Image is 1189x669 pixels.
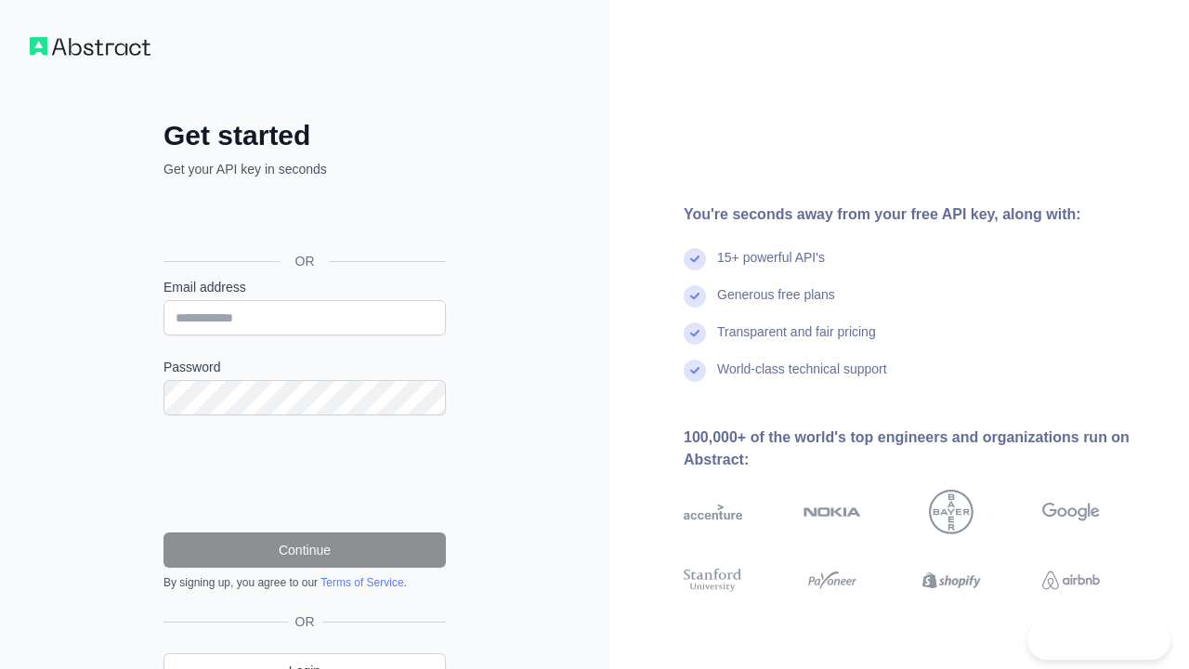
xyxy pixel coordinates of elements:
[163,160,446,178] p: Get your API key in seconds
[30,37,150,56] img: Workflow
[717,322,876,360] div: Transparent and fair pricing
[684,285,706,308] img: check mark
[288,612,322,631] span: OR
[804,490,862,534] img: nokia
[281,252,330,270] span: OR
[320,576,403,589] a: Terms of Service
[717,248,825,285] div: 15+ powerful API's
[717,285,835,322] div: Generous free plans
[163,358,446,376] label: Password
[684,566,742,595] img: stanford university
[1027,621,1170,660] iframe: Toggle Customer Support
[154,199,451,240] iframe: Sign in with Google Button
[922,566,981,595] img: shopify
[684,248,706,270] img: check mark
[684,203,1159,226] div: You're seconds away from your free API key, along with:
[684,360,706,382] img: check mark
[1042,566,1101,595] img: airbnb
[804,566,862,595] img: payoneer
[163,532,446,568] button: Continue
[684,322,706,345] img: check mark
[163,575,446,590] div: By signing up, you agree to our .
[717,360,887,397] div: World-class technical support
[1042,490,1101,534] img: google
[684,426,1159,471] div: 100,000+ of the world's top engineers and organizations run on Abstract:
[684,490,742,534] img: accenture
[929,490,973,534] img: bayer
[163,278,446,296] label: Email address
[163,438,446,510] iframe: reCAPTCHA
[163,119,446,152] h2: Get started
